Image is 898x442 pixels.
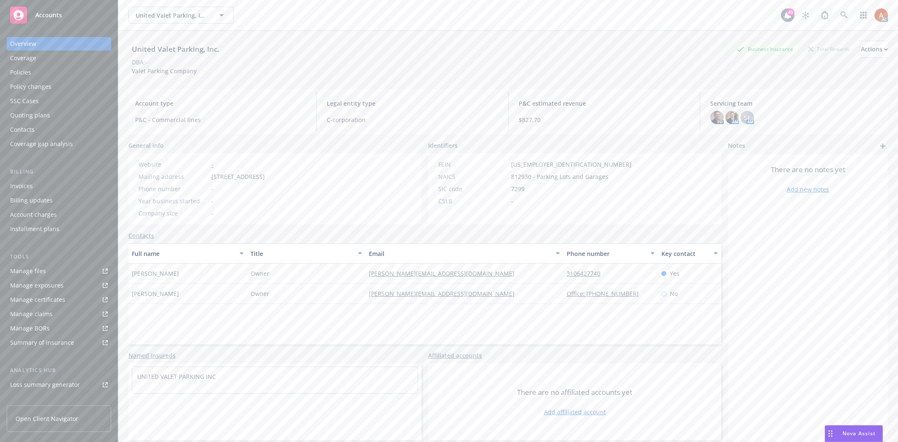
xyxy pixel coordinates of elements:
div: SIC code [438,184,508,193]
div: Key contact [661,249,709,258]
div: Installment plans [10,222,59,236]
div: Manage exposures [10,279,64,292]
div: Billing updates [10,194,53,207]
a: Manage claims [7,307,111,321]
span: No [670,289,678,298]
a: Contacts [7,123,111,136]
button: Nova Assist [825,425,883,442]
span: Accounts [35,12,62,19]
div: FEIN [438,160,508,169]
div: Mailing address [139,172,208,181]
a: Affiliated accounts [428,351,482,360]
a: SSC Cases [7,94,111,108]
img: photo [710,111,724,124]
div: DBA: - [132,58,147,67]
img: photo [725,111,739,124]
div: Manage files [10,264,46,278]
a: Billing updates [7,194,111,207]
a: Loss summary generator [7,378,111,391]
a: Account charges [7,208,111,221]
a: Stop snowing [797,7,814,24]
a: Overview [7,37,111,51]
div: NAICS [438,172,508,181]
div: CSLB [438,197,508,205]
span: Servicing team [710,99,881,108]
span: - [211,184,213,193]
a: Coverage gap analysis [7,137,111,151]
div: Coverage gap analysis [10,137,73,151]
span: [US_EMPLOYER_IDENTIFICATION_NUMBER] [511,160,632,169]
span: United Valet Parking, Inc. [136,11,208,20]
a: Manage BORs [7,322,111,335]
span: - [511,197,513,205]
div: Phone number [139,184,208,193]
div: SSC Cases [10,94,39,108]
div: Total Rewards [804,44,854,54]
div: Actions [861,41,888,57]
div: Manage claims [10,307,53,321]
a: Coverage [7,51,111,65]
a: Report a Bug [816,7,833,24]
a: Search [836,7,853,24]
div: 41 [787,8,794,16]
div: Full name [132,249,234,258]
div: Policy changes [10,80,51,93]
span: Legal entity type [327,99,498,108]
span: Yes [670,269,679,278]
span: 7299 [511,184,525,193]
a: Invoices [7,179,111,193]
span: Owner [250,289,269,298]
a: Policy changes [7,80,111,93]
span: [PERSON_NAME] [132,269,179,278]
button: United Valet Parking, Inc. [128,7,234,24]
a: add [878,141,888,151]
div: Quoting plans [10,109,50,122]
button: Actions [861,41,888,58]
div: Loss summary generator [10,378,80,391]
a: - [211,160,213,168]
div: Coverage [10,51,36,65]
button: Key contact [658,243,721,264]
a: Manage exposures [7,279,111,292]
div: Policies [10,66,31,79]
img: photo [874,8,888,22]
button: Full name [128,243,247,264]
button: Phone number [563,243,658,264]
a: [PERSON_NAME][EMAIL_ADDRESS][DOMAIN_NAME] [369,269,521,277]
span: Owner [250,269,269,278]
a: Policies [7,66,111,79]
div: Drag to move [825,426,836,442]
span: P&C - Commercial lines [135,115,306,124]
span: [STREET_ADDRESS] [211,172,265,181]
div: United Valet Parking, Inc. [128,44,223,55]
span: Account type [135,99,306,108]
a: Manage files [7,264,111,278]
span: Notes [728,141,745,151]
div: Year business started [139,197,208,205]
span: - [211,209,213,218]
a: Switch app [855,7,872,24]
span: There are no notes yet [771,165,845,175]
a: Summary of insurance [7,336,111,349]
div: Phone number [567,249,645,258]
span: C-corporation [327,115,498,124]
span: SF [744,113,750,122]
span: Identifiers [428,141,458,150]
button: Email [365,243,563,264]
span: [PERSON_NAME] [132,289,179,298]
a: Add affiliated account [544,407,606,416]
span: Valet Parking Company [132,67,197,75]
div: Website [139,160,208,169]
span: 812930 - Parking Lots and Garages [511,172,608,181]
div: Summary of insurance [10,336,74,349]
a: 3106427740 [567,269,607,277]
button: Title [247,243,366,264]
a: Manage certificates [7,293,111,306]
div: Billing [7,168,111,176]
a: [PERSON_NAME][EMAIL_ADDRESS][DOMAIN_NAME] [369,290,521,298]
span: Open Client Navigator [16,414,78,423]
div: Company size [139,209,208,218]
div: Tools [7,253,111,261]
div: Overview [10,37,36,51]
span: There are no affiliated accounts yet [517,387,632,397]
